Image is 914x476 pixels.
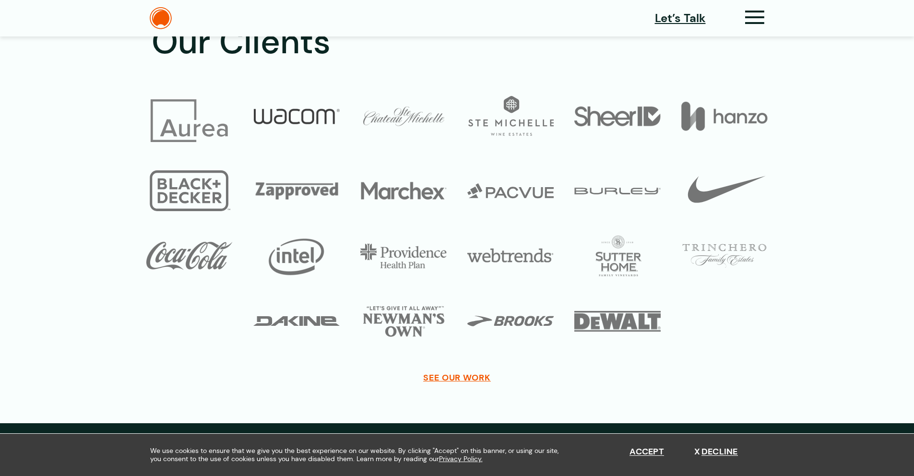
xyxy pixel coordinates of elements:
[150,7,172,29] img: The Daylight Studio Logo
[574,170,661,211] img: Burley Logo
[146,236,233,276] img: Coca-Cola Logo
[467,96,554,137] img: Ste. Michelle Logo
[467,301,554,342] img: Brooks Logo
[254,170,340,211] img: Zapproved Logo
[467,170,554,211] img: Pacvue logo
[253,236,340,276] img: Intel Logo
[681,96,768,137] img: Hanzo Logo
[694,447,738,457] button: Decline
[681,236,768,276] img: Trinchero Logo
[146,96,233,146] img: Aurea Logo
[574,301,661,342] img: DeWALT Logo
[361,96,447,137] img: Chateau Ste Michelle Logo
[655,10,706,27] a: Let’s Talk
[681,170,768,211] img: Nike Logo
[423,372,491,383] a: SEE OUR WORK
[467,236,554,276] img: Webtrends Logo
[152,22,786,62] h2: Our Clients
[629,447,664,457] button: Accept
[574,96,661,137] img: SheerID Logo
[361,170,447,211] img: Marchex Logo
[146,170,233,211] img: Black and decker Logo
[439,455,483,463] a: Privacy Policy.
[253,301,340,342] img: Dakine Logo
[150,447,568,463] span: We use cookies to ensure that we give you the best experience on our website. By clicking "Accept...
[360,236,447,276] img: Providence Logo
[254,96,340,137] img: Wacom Logo
[574,236,661,276] img: Sutter Home Logo
[361,301,447,342] img: Newmans Own Logo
